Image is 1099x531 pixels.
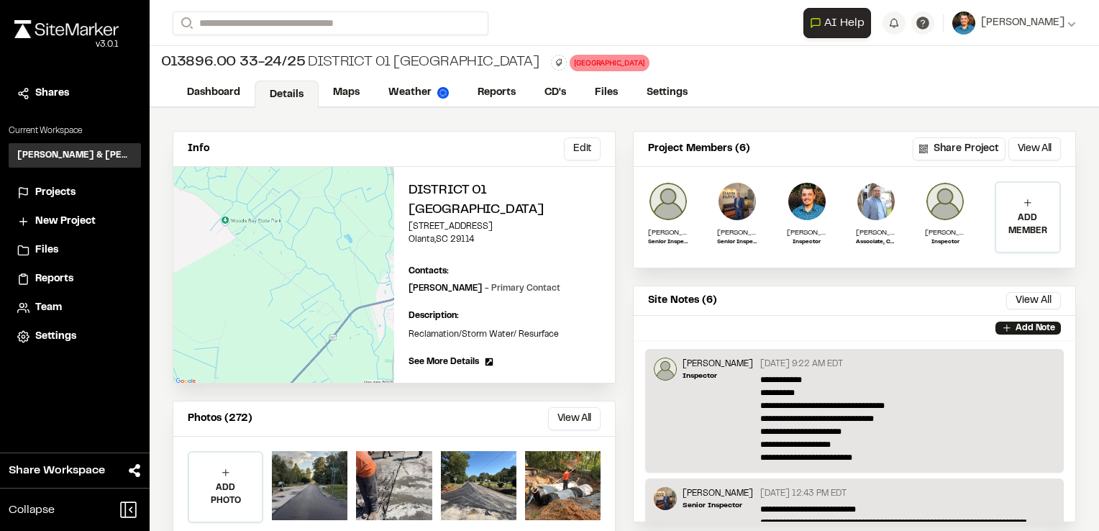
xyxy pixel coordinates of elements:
span: Share Workspace [9,462,105,479]
span: Reports [35,271,73,287]
p: Reclamation/Storm Water/ Resurface [409,328,601,341]
p: Senior Inspector [648,238,688,247]
a: Settings [632,79,702,106]
p: Inspector [787,238,827,247]
span: AI Help [824,14,865,32]
a: Shares [17,86,132,101]
img: Phillip Harrington [787,181,827,222]
span: Settings [35,329,76,345]
img: User [952,12,975,35]
span: Files [35,242,58,258]
p: [PERSON_NAME] [683,358,753,371]
img: precipai.png [437,87,449,99]
p: ADD PHOTO [189,481,262,507]
p: [STREET_ADDRESS] [409,220,601,233]
p: Senior Inspector [717,238,757,247]
button: Share Project [913,137,1005,160]
img: Jeb Crews [925,181,965,222]
p: Add Note [1016,322,1055,335]
a: Dashboard [173,79,255,106]
a: Files [580,79,632,106]
p: Olanta , SC 29114 [409,233,601,246]
p: [PERSON_NAME] [717,227,757,238]
a: Projects [17,185,132,201]
img: Glenn David Smoak III [648,181,688,222]
p: [DATE] 12:43 PM EDT [760,487,847,500]
p: Site Notes (6) [648,293,717,309]
a: Maps [319,79,374,106]
a: Team [17,300,132,316]
p: [PERSON_NAME] [925,227,965,238]
a: Details [255,81,319,108]
div: Open AI Assistant [803,8,877,38]
img: J. Mike Simpson Jr., PE, PMP [856,181,896,222]
a: New Project [17,214,132,230]
a: Files [17,242,132,258]
p: Inspector [683,371,753,381]
p: Photos (272) [188,411,252,427]
p: [PERSON_NAME] [683,487,753,500]
button: Search [173,12,199,35]
p: Description: [409,309,601,322]
p: Senior Inspector [683,500,753,511]
div: [GEOGRAPHIC_DATA] [570,55,650,71]
span: - Primary Contact [485,285,560,292]
span: Team [35,300,62,316]
span: Shares [35,86,69,101]
span: 013896.00 33-24/25 [161,52,305,73]
button: Open AI Assistant [803,8,871,38]
p: Associate, CEI [856,238,896,247]
a: Reports [463,79,530,106]
a: CD's [530,79,580,106]
span: Projects [35,185,76,201]
p: Project Members (6) [648,141,750,157]
button: [PERSON_NAME] [952,12,1076,35]
span: Collapse [9,501,55,519]
img: David W Hyatt [654,487,677,510]
p: Contacts: [409,265,449,278]
img: Darby Boykin [654,358,677,381]
p: Info [188,141,209,157]
p: [DATE] 9:22 AM EDT [760,358,843,371]
img: David W Hyatt [717,181,757,222]
button: View All [548,407,601,430]
img: rebrand.png [14,20,119,38]
p: [PERSON_NAME] [409,282,560,295]
h3: [PERSON_NAME] & [PERSON_NAME] Inc. [17,149,132,162]
h2: District 01 [GEOGRAPHIC_DATA] [409,181,601,220]
a: Settings [17,329,132,345]
div: District 01 [GEOGRAPHIC_DATA] [161,52,539,73]
span: [PERSON_NAME] [981,15,1064,31]
span: New Project [35,214,96,230]
p: ADD MEMBER [996,212,1059,237]
p: [PERSON_NAME] [PERSON_NAME], PE, PMP [856,227,896,238]
p: Current Workspace [9,124,141,137]
button: View All [1008,137,1061,160]
p: [PERSON_NAME] III [648,227,688,238]
a: Weather [374,79,463,106]
a: Reports [17,271,132,287]
span: See More Details [409,355,479,368]
button: Edit [564,137,601,160]
div: Oh geez...please don't... [14,38,119,51]
button: View All [1006,292,1061,309]
p: [PERSON_NAME] [787,227,827,238]
p: Inspector [925,238,965,247]
button: Edit Tags [551,55,567,71]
